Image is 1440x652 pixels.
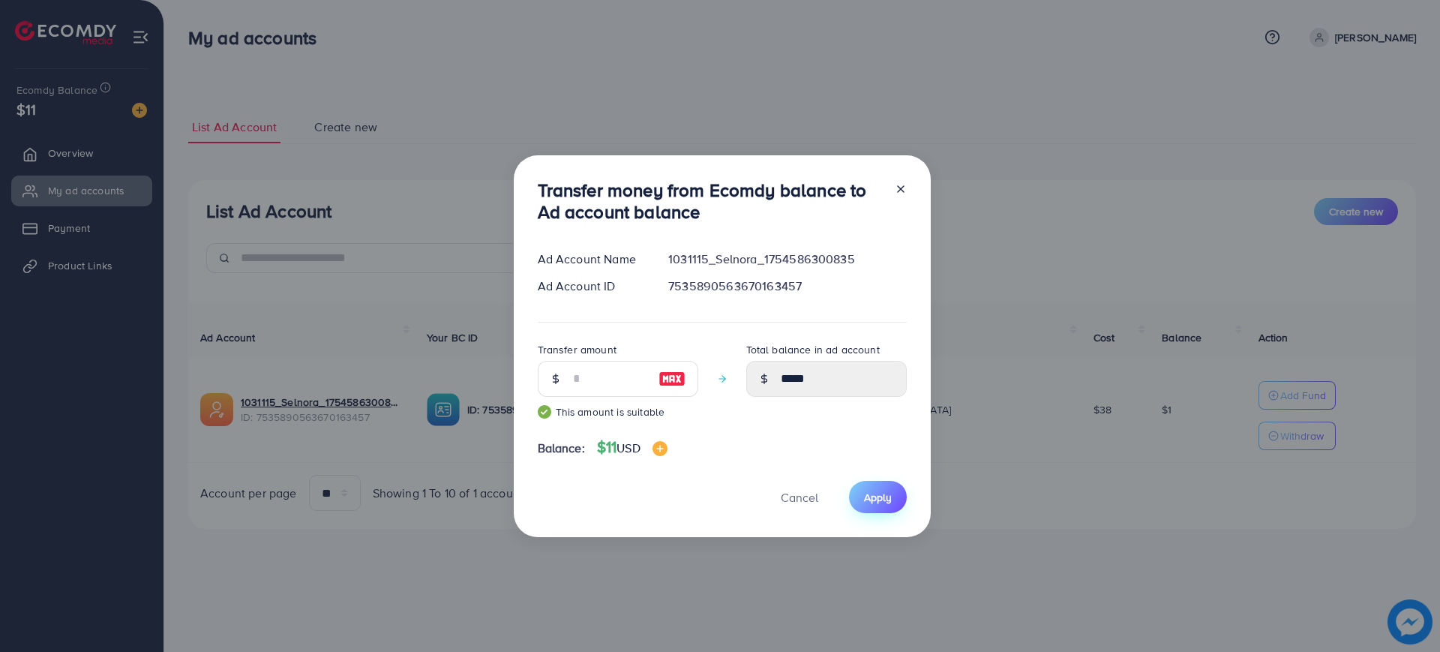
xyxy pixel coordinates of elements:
img: image [652,441,667,456]
h4: $11 [597,438,667,457]
h3: Transfer money from Ecomdy balance to Ad account balance [538,179,883,223]
img: guide [538,405,551,419]
span: USD [616,440,640,456]
span: Balance: [538,440,585,457]
div: 1031115_Selnora_1754586300835 [656,251,918,268]
span: Cancel [781,489,818,506]
div: 7535890563670163457 [656,278,918,295]
small: This amount is suitable [538,404,698,419]
label: Transfer amount [538,342,616,357]
button: Apply [849,481,907,513]
div: Ad Account Name [526,251,657,268]
button: Cancel [762,481,837,513]
div: Ad Account ID [526,278,657,295]
label: Total balance in ad account [746,342,880,357]
img: image [658,370,685,388]
span: Apply [864,490,892,505]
